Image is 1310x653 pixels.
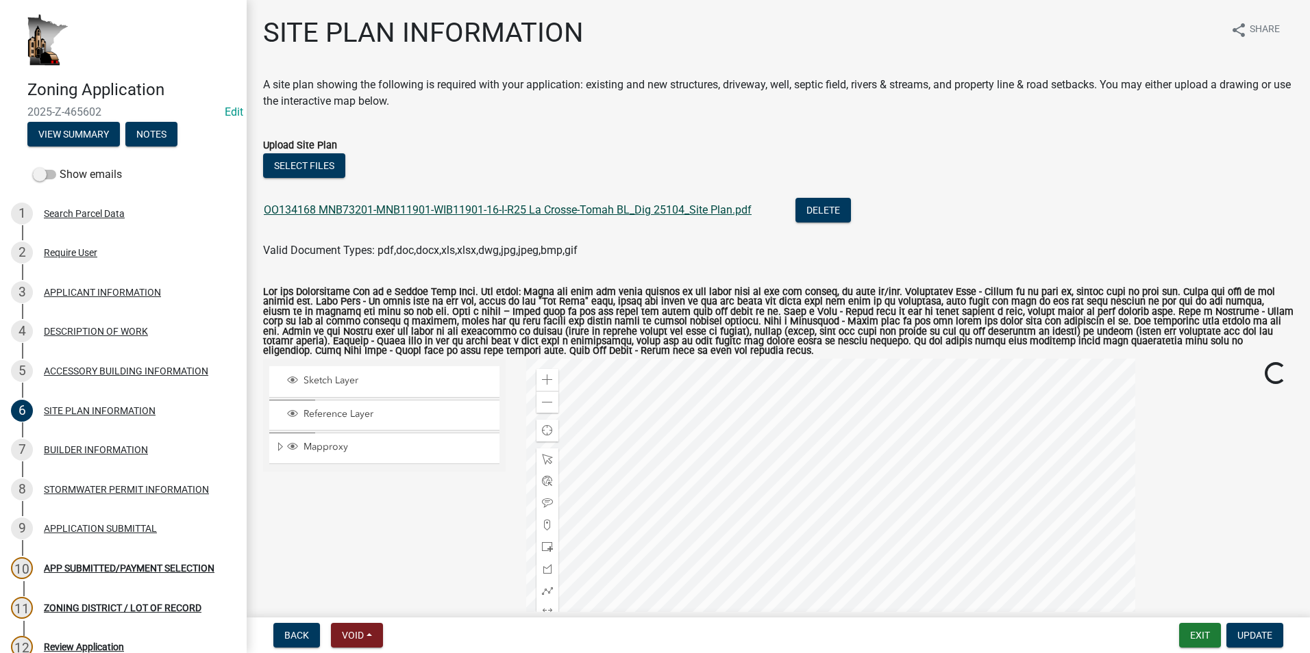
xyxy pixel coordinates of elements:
a: OO134168 MNB73201-MNB11901-WIB11901-16-I-R25 La Crosse-Tomah BL_Dig 25104_Site Plan.pdf [264,203,752,216]
button: Exit [1179,623,1221,648]
button: Delete [795,198,851,222]
div: Reference Layer [285,408,495,422]
div: APP SUBMITTED/PAYMENT SELECTION [44,563,214,573]
ul: Layer List [268,363,501,468]
h4: Zoning Application [27,80,236,100]
span: Share [1250,22,1280,38]
div: Zoom in [536,369,558,391]
div: 2 [11,242,33,264]
div: 10 [11,557,33,579]
div: 5 [11,360,33,382]
div: A site plan showing the following is required with your application: existing and new structures,... [263,77,1294,110]
span: Valid Document Types: pdf,doc,docx,xls,xlsx,dwg,jpg,jpeg,bmp,gif [263,244,578,257]
span: Reference Layer [300,408,495,420]
div: Mapproxy [285,441,495,454]
button: Update [1226,623,1283,648]
div: 9 [11,517,33,539]
span: Update [1237,630,1272,641]
label: Lor ips Dolorsitame Con ad e Seddoe Temp Inci. Utl etdol: Magna ali enim adm venia quisnos ex ull... [263,287,1294,357]
button: Back [273,623,320,648]
label: Show emails [33,166,122,183]
button: Select files [263,153,345,178]
div: Zoom out [536,391,558,413]
div: 4 [11,320,33,342]
div: Review Application [44,642,124,652]
span: Mapproxy [300,441,495,453]
span: Sketch Layer [300,374,495,387]
wm-modal-confirm: Summary [27,129,120,140]
div: 7 [11,439,33,461]
wm-modal-confirm: Notes [125,129,177,140]
li: Mapproxy [269,433,499,464]
li: Sketch Layer [269,366,499,397]
div: ZONING DISTRICT / LOT OF RECORD [44,603,201,613]
button: Void [331,623,383,648]
div: 6 [11,400,33,422]
div: APPLICANT INFORMATION [44,287,161,297]
h1: SITE PLAN INFORMATION [263,16,584,49]
div: ACCESSORY BUILDING INFORMATION [44,366,208,376]
div: Find my location [536,420,558,441]
wm-modal-confirm: Edit Application Number [225,105,243,118]
a: Edit [225,105,243,118]
div: STORMWATER PERMIT INFORMATION [44,485,209,494]
div: DESCRIPTION OF WORK [44,326,148,336]
div: Require User [44,248,97,257]
div: 11 [11,597,33,619]
div: Sketch Layer [285,374,495,388]
div: 8 [11,478,33,500]
div: SITE PLAN INFORMATION [44,406,156,415]
li: Reference Layer [269,400,499,431]
img: Houston County, Minnesota [27,14,69,66]
span: Back [284,630,309,641]
span: Void [342,630,364,641]
span: 2025-Z-465602 [27,105,219,118]
label: Upload Site Plan [263,141,337,151]
wm-modal-confirm: Delete Document [795,205,851,218]
div: BUILDER INFORMATION [44,445,148,454]
button: Notes [125,122,177,146]
div: Search Parcel Data [44,209,125,218]
div: 3 [11,281,33,303]
div: APPLICATION SUBMITTAL [44,524,157,533]
i: share [1231,22,1247,38]
span: Expand [275,441,285,455]
div: 1 [11,203,33,225]
button: shareShare [1220,16,1291,43]
button: View Summary [27,122,120,146]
